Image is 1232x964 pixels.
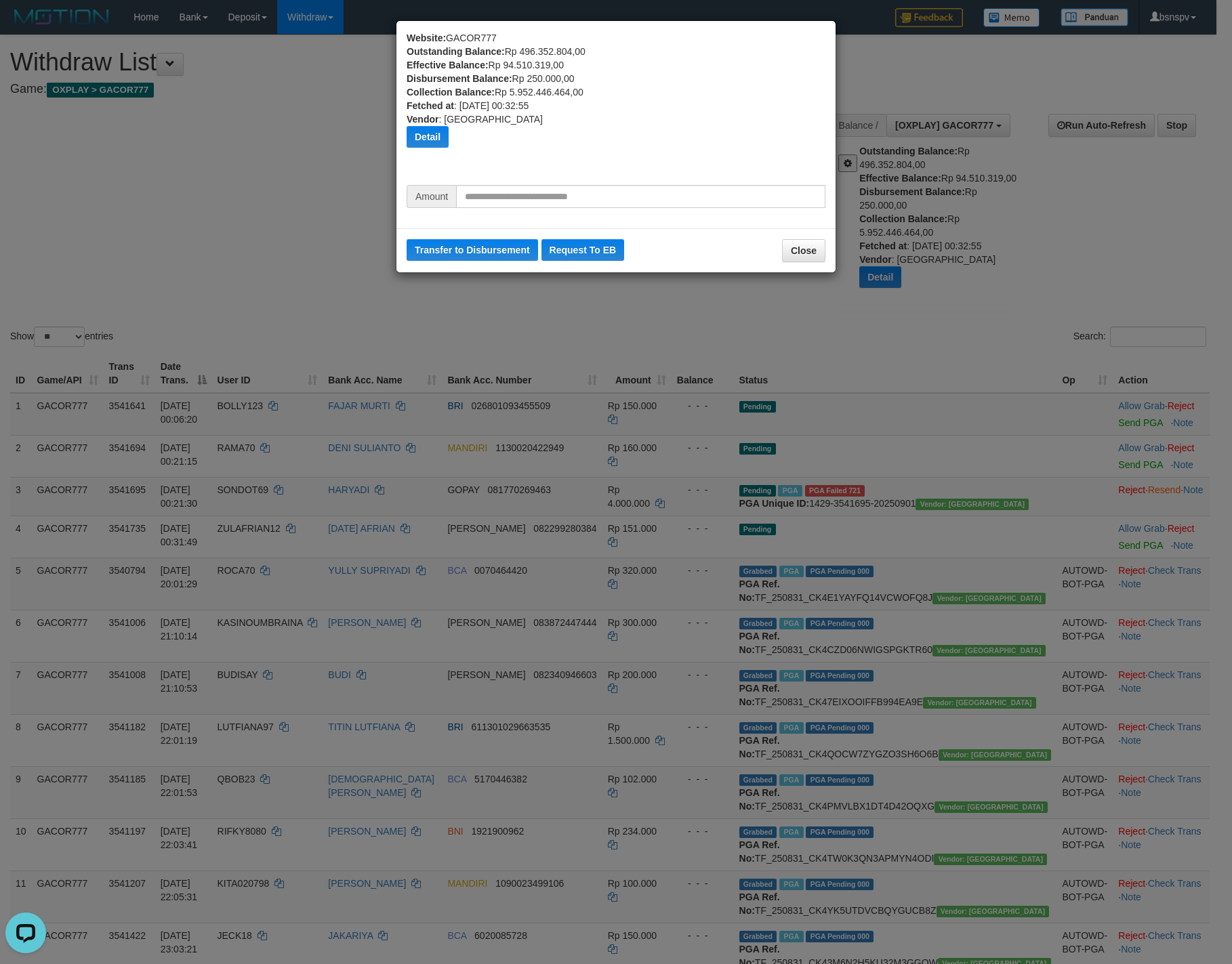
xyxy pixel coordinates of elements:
b: Vendor [407,114,438,125]
div: GACOR777 Rp 496.352.804,00 Rp 94.510.319,00 Rp 250.000,00 Rp 5.952.446.464,00 : [DATE] 00:32:55 :... [407,31,825,185]
button: Open LiveChat chat widget [5,5,46,46]
button: Close [782,239,825,262]
button: Detail [407,126,449,148]
button: Request To EB [541,239,625,261]
b: Collection Balance: [407,87,495,98]
b: Fetched at [407,100,454,111]
b: Effective Balance: [407,60,489,70]
b: Website: [407,33,446,43]
button: Transfer to Disbursement [407,239,538,261]
b: Disbursement Balance: [407,73,512,84]
span: Amount [407,185,456,208]
b: Outstanding Balance: [407,46,505,57]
